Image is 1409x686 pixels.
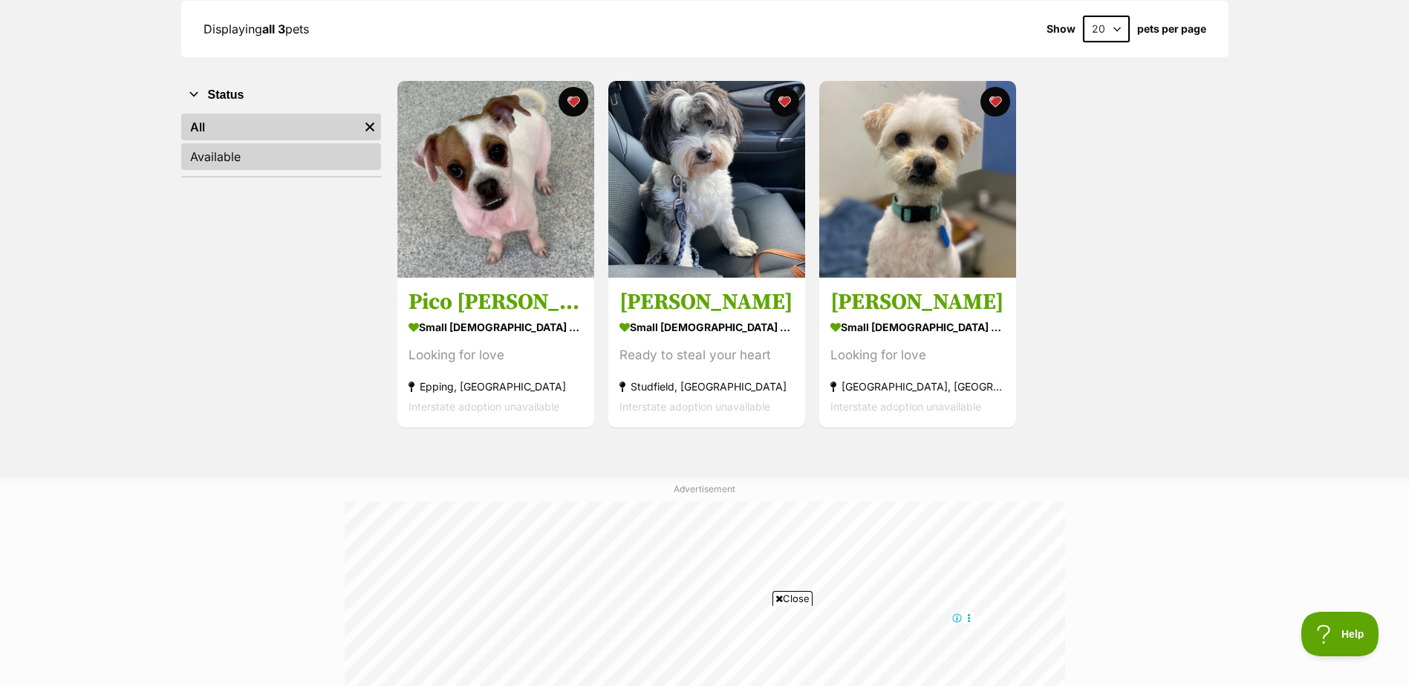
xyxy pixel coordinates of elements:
h3: [PERSON_NAME] [619,289,794,317]
span: Displaying pets [204,22,309,36]
div: Looking for love [409,346,583,366]
a: [PERSON_NAME] small [DEMOGRAPHIC_DATA] Dog Ready to steal your heart Studfield, [GEOGRAPHIC_DATA]... [608,278,805,428]
div: Ready to steal your heart [619,346,794,366]
img: Leo [819,81,1016,278]
a: Available [181,143,381,170]
iframe: Help Scout Beacon - Open [1301,612,1379,656]
img: Pico De Gallo [397,81,594,278]
img: Louie [608,81,805,278]
h3: [PERSON_NAME] [830,289,1005,317]
span: Interstate adoption unavailable [409,401,559,414]
strong: all 3 [262,22,285,36]
div: small [DEMOGRAPHIC_DATA] Dog [619,317,794,339]
span: Interstate adoption unavailable [619,401,770,414]
iframe: Advertisement [435,612,975,679]
a: Remove filter [359,114,381,140]
span: Close [772,591,813,606]
div: Studfield, [GEOGRAPHIC_DATA] [619,377,794,397]
div: small [DEMOGRAPHIC_DATA] Dog [830,317,1005,339]
span: Show [1047,23,1076,35]
span: Interstate adoption unavailable [830,401,981,414]
div: Epping, [GEOGRAPHIC_DATA] [409,377,583,397]
h3: Pico [PERSON_NAME] [409,289,583,317]
button: favourite [980,87,1010,117]
div: [GEOGRAPHIC_DATA], [GEOGRAPHIC_DATA] [830,377,1005,397]
div: small [DEMOGRAPHIC_DATA] Dog [409,317,583,339]
button: Status [181,85,381,105]
button: favourite [559,87,588,117]
a: Pico [PERSON_NAME] small [DEMOGRAPHIC_DATA] Dog Looking for love Epping, [GEOGRAPHIC_DATA] Inters... [397,278,594,428]
div: Looking for love [830,346,1005,366]
a: [PERSON_NAME] small [DEMOGRAPHIC_DATA] Dog Looking for love [GEOGRAPHIC_DATA], [GEOGRAPHIC_DATA] ... [819,278,1016,428]
button: favourite [769,87,799,117]
div: Status [181,111,381,176]
a: All [181,114,359,140]
label: pets per page [1137,23,1206,35]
